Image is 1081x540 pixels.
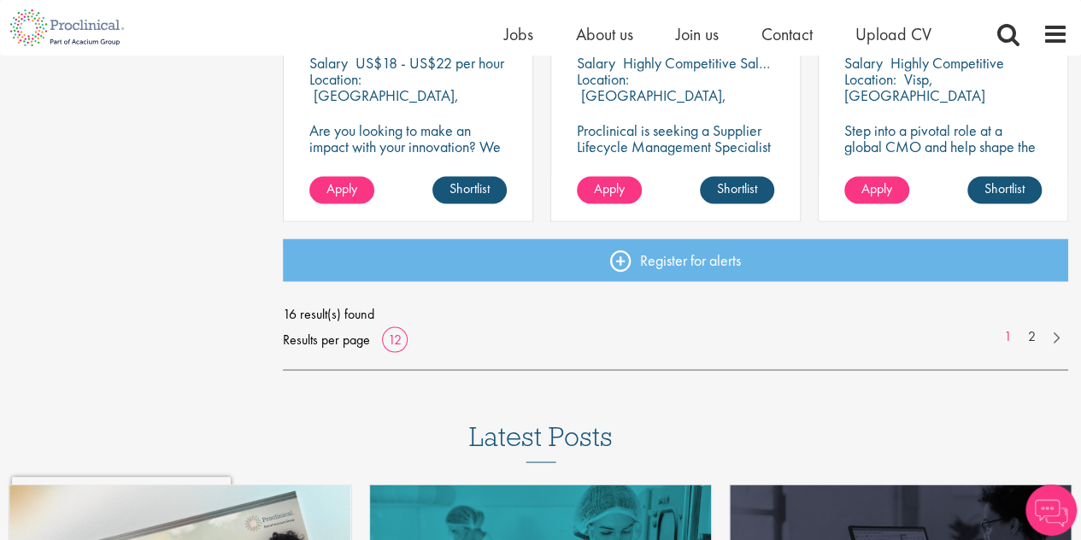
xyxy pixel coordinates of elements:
span: Apply [326,179,357,197]
p: Step into a pivotal role at a global CMO and help shape the future of healthcare manufacturing. [844,122,1042,187]
a: 1 [996,326,1020,346]
span: Salary [309,53,348,73]
p: [GEOGRAPHIC_DATA], [GEOGRAPHIC_DATA] [309,85,459,121]
p: Visp, [GEOGRAPHIC_DATA] [844,69,985,105]
a: Apply [844,176,909,203]
iframe: reCAPTCHA [12,477,231,528]
a: 2 [1019,326,1044,346]
a: Shortlist [432,176,507,203]
p: US$18 - US$22 per hour [355,53,504,73]
span: Apply [594,179,625,197]
h3: Latest Posts [469,421,613,462]
p: Highly Competitive Salary [623,53,778,73]
a: Contact [761,23,813,45]
span: Salary [844,53,883,73]
span: Salary [577,53,615,73]
a: 12 [382,330,408,348]
a: Upload CV [855,23,931,45]
span: Location: [577,69,629,89]
span: Location: [844,69,896,89]
span: Results per page [283,326,370,352]
p: Highly Competitive [890,53,1004,73]
a: Shortlist [700,176,774,203]
span: Apply [861,179,892,197]
a: Join us [676,23,719,45]
a: About us [576,23,633,45]
p: Are you looking to make an impact with your innovation? We are working with a well-established ph... [309,122,507,220]
a: Jobs [504,23,533,45]
a: Shortlist [967,176,1042,203]
span: 16 result(s) found [283,301,1068,326]
a: Register for alerts [283,238,1068,281]
span: Location: [309,69,361,89]
img: Chatbot [1025,484,1077,536]
a: Apply [309,176,374,203]
a: Apply [577,176,642,203]
p: Proclinical is seeking a Supplier Lifecycle Management Specialist to support global vendor change... [577,122,774,203]
p: [GEOGRAPHIC_DATA], [GEOGRAPHIC_DATA] [577,85,726,121]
